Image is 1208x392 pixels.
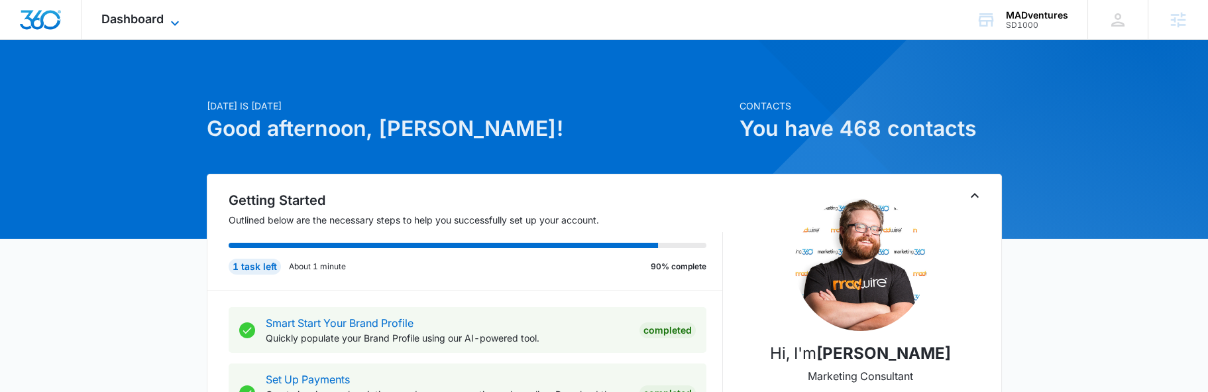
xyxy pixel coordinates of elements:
[740,113,1002,145] h1: You have 468 contacts
[101,12,164,26] span: Dashboard
[967,188,983,204] button: Toggle Collapse
[639,322,696,338] div: Completed
[266,331,629,345] p: Quickly populate your Brand Profile using our AI-powered tool.
[229,259,281,275] div: 1 task left
[229,190,723,210] h2: Getting Started
[207,99,732,113] p: [DATE] is [DATE]
[266,373,350,386] a: Set Up Payments
[1006,21,1068,30] div: account id
[651,261,706,273] p: 90% complete
[266,316,413,330] a: Smart Start Your Brand Profile
[795,198,927,331] img: Tyler Peterson
[808,368,913,384] p: Marketing Consultant
[229,213,723,227] p: Outlined below are the necessary steps to help you successfully set up your account.
[816,344,951,363] strong: [PERSON_NAME]
[1006,10,1068,21] div: account name
[207,113,732,145] h1: Good afternoon, [PERSON_NAME]!
[289,261,346,273] p: About 1 minute
[770,342,951,365] p: Hi, I'm
[740,99,1002,113] p: Contacts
